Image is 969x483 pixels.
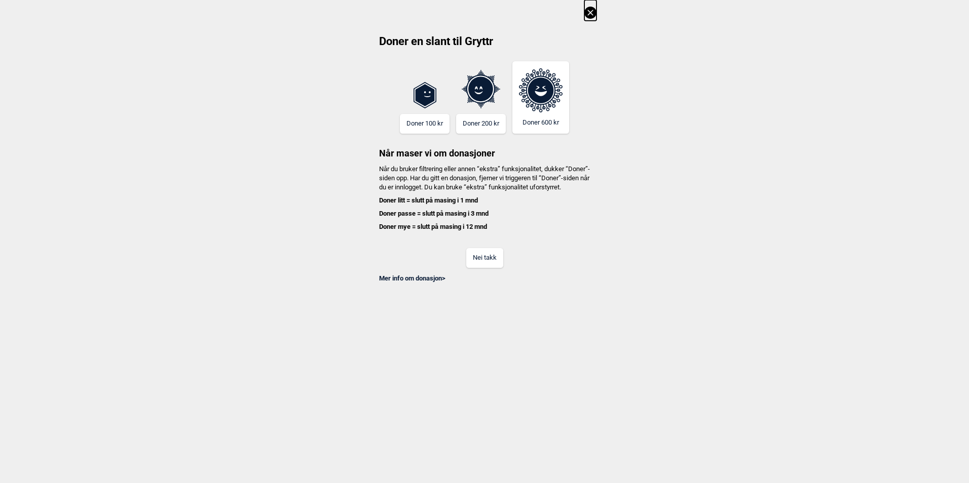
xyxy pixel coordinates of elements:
[379,196,478,204] b: Doner litt = slutt på masing i 1 mnd
[456,114,506,134] button: Doner 200 kr
[466,248,503,268] button: Nei takk
[379,210,489,217] b: Doner passe = slutt på masing i 3 mnd
[400,114,450,134] button: Doner 100 kr
[379,274,445,282] a: Mer info om donasjon>
[379,223,487,230] b: Doner mye = slutt på masing i 12 mnd
[372,34,597,56] h2: Doner en slant til Gryttr
[372,165,597,232] h4: Når du bruker filtrering eller annen “ekstra” funksjonalitet, dukker “Doner”-siden opp. Har du gi...
[512,61,569,134] button: Doner 600 kr
[372,134,597,159] h3: Når maser vi om donasjoner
